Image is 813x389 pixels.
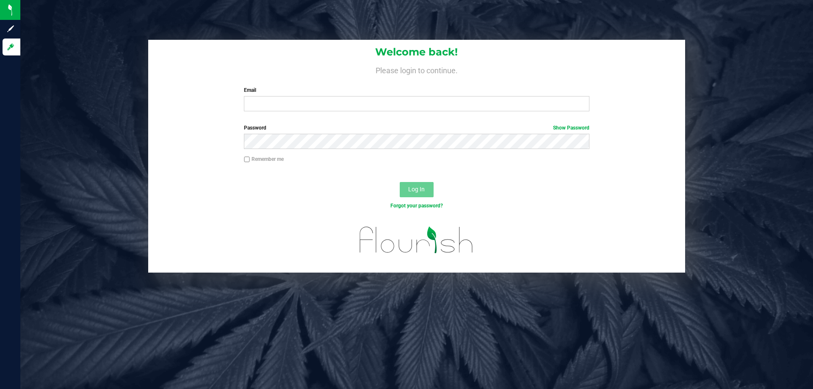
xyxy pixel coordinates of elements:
[349,218,484,262] img: flourish_logo.svg
[400,182,434,197] button: Log In
[6,25,15,33] inline-svg: Sign up
[244,86,589,94] label: Email
[244,155,284,163] label: Remember me
[244,125,266,131] span: Password
[553,125,589,131] a: Show Password
[408,186,425,193] span: Log In
[244,157,250,163] input: Remember me
[148,47,685,58] h1: Welcome back!
[390,203,443,209] a: Forgot your password?
[148,64,685,74] h4: Please login to continue.
[6,43,15,51] inline-svg: Log in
